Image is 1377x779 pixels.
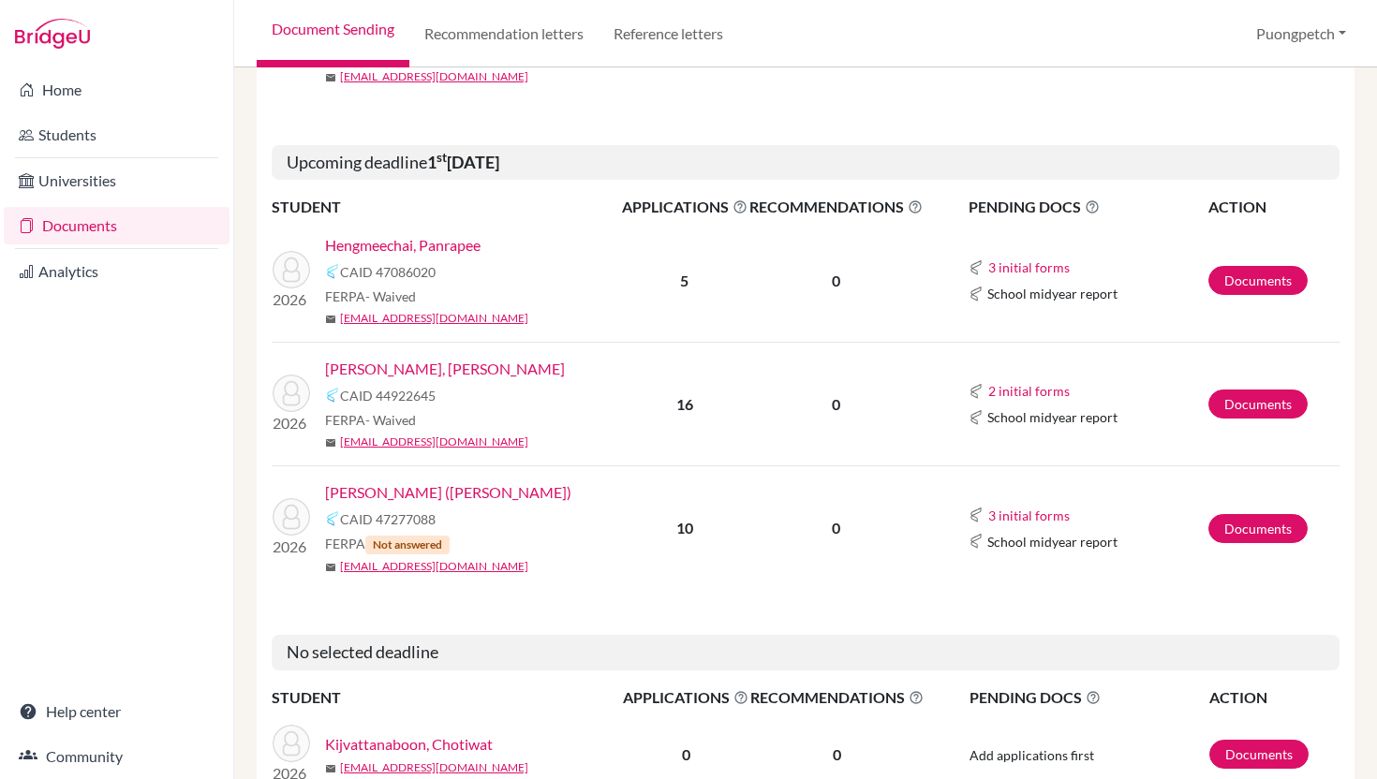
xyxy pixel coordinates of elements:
img: Kunakorn, Dolaya Jayna [273,375,310,412]
p: 2026 [273,412,310,434]
span: RECOMMENDATIONS [749,196,923,218]
a: [PERSON_NAME] ([PERSON_NAME]) [325,481,571,504]
span: PENDING DOCS [969,196,1207,218]
span: mail [325,72,336,83]
b: 1 [DATE] [427,152,499,172]
span: APPLICATIONS [622,196,748,218]
p: 2026 [273,288,310,311]
img: Panomwan, Rarin (Rinsy) [273,498,310,536]
span: Not answered [365,536,450,554]
button: Puongpetch [1248,16,1355,51]
a: Documents [4,207,229,244]
a: Community [4,738,229,775]
a: Home [4,71,229,109]
span: CAID 47277088 [340,509,436,529]
span: School midyear report [987,284,1118,303]
img: Common App logo [325,511,340,526]
p: 0 [750,743,924,766]
a: Documents [1209,740,1309,769]
p: 0 [749,270,923,292]
img: Common App logo [969,384,984,399]
img: Common App logo [969,534,984,549]
span: mail [325,314,336,325]
span: CAID 44922645 [340,386,436,405]
button: 3 initial forms [987,257,1071,278]
th: STUDENT [272,685,622,710]
a: [EMAIL_ADDRESS][DOMAIN_NAME] [340,759,528,776]
h5: No selected deadline [272,635,1340,670]
a: [EMAIL_ADDRESS][DOMAIN_NAME] [340,434,528,450]
img: Common App logo [969,507,984,522]
span: APPLICATIONS [623,686,748,709]
sup: st [437,150,447,165]
p: 0 [749,517,923,539]
a: Hengmeechai, Panrapee [325,234,481,257]
img: Common App logo [325,388,340,403]
p: 2026 [273,536,310,558]
a: [EMAIL_ADDRESS][DOMAIN_NAME] [340,558,528,575]
a: Documents [1208,389,1308,419]
span: RECOMMENDATIONS [750,686,924,709]
a: Documents [1208,514,1308,543]
h5: Upcoming deadline [272,145,1340,181]
th: ACTION [1208,685,1340,710]
img: Kijvattanaboon, Chotiwat [273,725,310,762]
b: 16 [676,395,693,413]
a: Analytics [4,253,229,290]
span: Add applications first [970,747,1094,763]
a: Students [4,116,229,154]
button: 2 initial forms [987,380,1071,402]
span: - Waived [365,288,416,304]
b: 5 [680,272,688,289]
span: School midyear report [987,407,1118,427]
span: FERPA [325,534,450,554]
a: Documents [1208,266,1308,295]
b: 0 [682,745,690,763]
img: Common App logo [969,287,984,301]
a: [EMAIL_ADDRESS][DOMAIN_NAME] [340,68,528,85]
a: Help center [4,693,229,730]
a: Kijvattanaboon, Chotiwat [325,733,493,756]
span: PENDING DOCS [970,686,1207,709]
img: Hengmeechai, Panrapee [273,251,310,288]
b: 10 [676,519,693,536]
p: 0 [749,393,923,416]
a: Universities [4,162,229,199]
span: CAID 47086020 [340,262,436,282]
span: FERPA [325,287,416,306]
button: 3 initial forms [987,505,1071,526]
th: ACTION [1207,195,1340,219]
span: mail [325,763,336,774]
img: Common App logo [969,410,984,425]
th: STUDENT [272,195,621,219]
a: [PERSON_NAME], [PERSON_NAME] [325,358,565,380]
span: FERPA [325,410,416,430]
span: School midyear report [987,532,1118,551]
img: Common App logo [969,260,984,275]
a: [EMAIL_ADDRESS][DOMAIN_NAME] [340,310,528,327]
img: Bridge-U [15,19,90,49]
span: mail [325,437,336,448]
img: Common App logo [325,264,340,279]
span: mail [325,562,336,573]
span: - Waived [365,412,416,428]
